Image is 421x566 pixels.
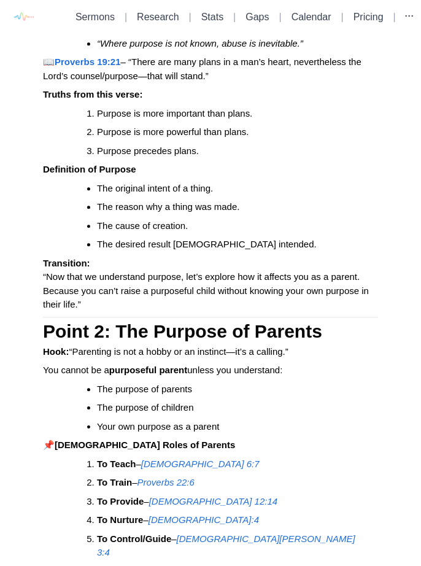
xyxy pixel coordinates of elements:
[97,384,192,394] span: The purpose of parents
[97,220,188,231] span: The cause of creation.
[109,365,188,375] strong: purposeful parent
[245,12,269,22] a: Gaps
[97,239,317,249] span: The desired result [DEMOGRAPHIC_DATA] intended.
[97,459,136,469] strong: To Teach
[9,3,37,31] img: logo
[144,514,149,525] span: –
[43,56,55,67] span: 📖
[97,183,213,193] span: The original intent of a thing.
[136,459,141,469] span: –
[184,10,196,25] li: |
[149,514,259,525] a: [DEMOGRAPHIC_DATA]:4
[97,421,220,432] span: Your own purpose as a parent
[120,10,132,25] li: |
[137,12,179,22] a: Research
[97,533,171,544] strong: To Control/Guide
[274,10,287,25] li: |
[75,12,115,22] a: Sermons
[141,459,260,469] a: [DEMOGRAPHIC_DATA] 6:7
[97,514,144,525] strong: To Nurture
[55,440,235,450] strong: [DEMOGRAPHIC_DATA] Roles of Parents
[97,496,144,506] strong: To Provide
[43,164,136,174] strong: Definition of Purpose
[43,321,322,341] strong: Point 2: The Purpose of Parents
[43,440,55,450] span: 📌
[69,346,288,357] span: “Parenting is not a hobby or an instinct—it’s a calling.”
[137,477,195,487] a: Proverbs 22:6
[171,533,176,544] span: –
[228,10,241,25] li: |
[360,505,406,551] iframe: Drift Widget Chat Controller
[201,12,223,22] a: Stats
[97,533,358,558] a: [DEMOGRAPHIC_DATA][PERSON_NAME] 3:4
[97,477,132,487] strong: To Train
[97,108,252,118] span: Purpose is more important than plans.
[388,10,401,25] li: |
[97,38,303,48] em: “Where purpose is not known, abuse is inevitable.”
[187,365,282,375] span: unless you understand:
[353,12,384,22] a: Pricing
[144,496,149,506] span: –
[292,12,331,22] a: Calendar
[97,201,240,212] span: The reason why a thing was made.
[43,271,371,309] span: “Now that we understand purpose, let’s explore how it affects you as a parent. Because you can’t ...
[43,258,90,268] strong: Transition:
[43,56,364,81] span: – “There are many plans in a man’s heart, nevertheless the Lord’s counsel/purpose—that will stand.”
[43,365,109,375] span: You cannot be a
[97,402,194,413] span: The purpose of children
[97,126,249,137] span: Purpose is more powerful than plans.
[97,145,199,156] span: Purpose precedes plans.
[336,10,349,25] li: |
[149,496,278,506] a: [DEMOGRAPHIC_DATA] 12:14
[43,89,143,99] strong: Truths from this verse:
[55,56,121,67] a: Proverbs 19:21
[43,346,69,357] strong: Hook:
[132,477,137,487] span: –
